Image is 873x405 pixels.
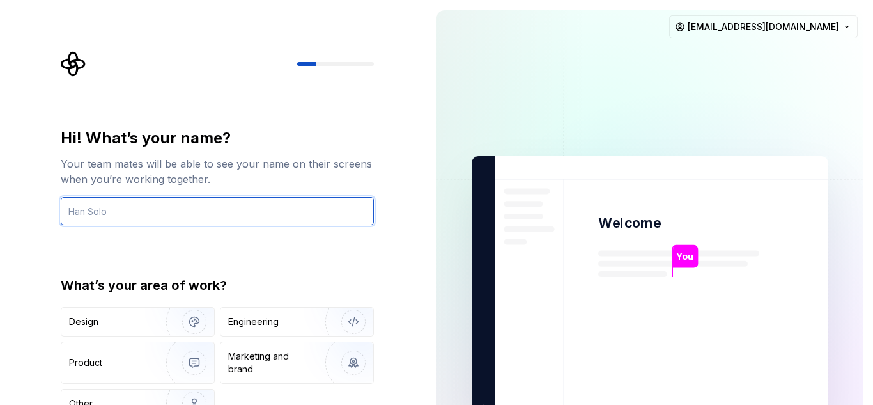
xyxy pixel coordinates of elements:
[688,20,839,33] span: [EMAIL_ADDRESS][DOMAIN_NAME]
[69,356,102,369] div: Product
[61,51,86,77] svg: Supernova Logo
[61,128,374,148] div: Hi! What’s your name?
[669,15,858,38] button: [EMAIL_ADDRESS][DOMAIN_NAME]
[228,315,279,328] div: Engineering
[228,350,314,376] div: Marketing and brand
[61,156,374,187] div: Your team mates will be able to see your name on their screens when you’re working together.
[69,315,98,328] div: Design
[598,214,661,232] p: Welcome
[61,276,374,294] div: What’s your area of work?
[676,250,693,264] p: You
[61,197,374,225] input: Han Solo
